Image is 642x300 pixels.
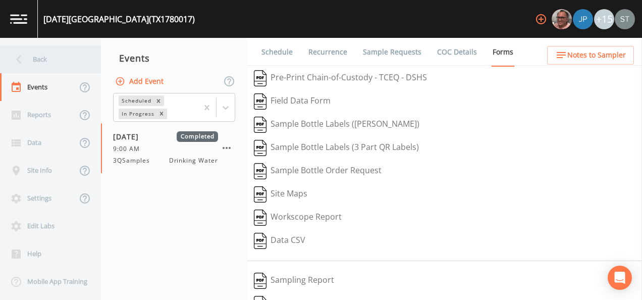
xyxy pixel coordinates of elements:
[177,131,218,142] span: Completed
[436,38,478,66] a: COC Details
[101,45,247,71] div: Events
[153,95,164,106] div: Remove Scheduled
[572,9,594,29] div: Joshua gere Paul
[247,90,337,113] button: Field Data Form
[254,163,266,179] img: svg%3e
[113,144,146,154] span: 9:00 AM
[247,113,426,136] button: Sample Bottle Labels ([PERSON_NAME])
[552,9,572,29] img: e2d790fa78825a4bb76dcb6ab311d44c
[247,160,388,183] button: Sample Bottle Order Request
[260,38,294,66] a: Schedule
[254,233,266,249] img: svg%3e
[547,46,634,65] button: Notes to Sampler
[551,9,572,29] div: Mike Franklin
[119,95,153,106] div: Scheduled
[113,131,146,142] span: [DATE]
[169,156,218,165] span: Drinking Water
[119,109,156,119] div: In Progress
[247,67,434,90] button: Pre-Print Chain-of-Custody - TCEQ - DSHS
[247,229,312,253] button: Data CSV
[254,273,266,289] img: svg%3e
[361,38,423,66] a: Sample Requests
[247,136,425,160] button: Sample Bottle Labels (3 Part QR Labels)
[247,206,348,229] button: Workscope Report
[247,269,341,292] button: Sampling Report
[113,156,156,165] span: 3QSamples
[573,9,593,29] img: 41241ef155101aa6d92a04480b0d0000
[594,9,614,29] div: +15
[247,183,314,206] button: Site Maps
[608,266,632,290] div: Open Intercom Messenger
[156,109,167,119] div: Remove In Progress
[254,186,266,203] img: svg%3e
[10,14,27,24] img: logo
[254,117,266,133] img: svg%3e
[43,13,195,25] div: [DATE][GEOGRAPHIC_DATA] (TX1780017)
[254,93,266,110] img: svg%3e
[101,123,247,174] a: [DATE]Completed9:00 AM3QSamplesDrinking Water
[491,38,515,67] a: Forms
[113,72,168,91] button: Add Event
[567,49,626,62] span: Notes to Sampler
[254,210,266,226] img: svg%3e
[254,70,266,86] img: svg%3e
[307,38,349,66] a: Recurrence
[615,9,635,29] img: c0670e89e469b6405363224a5fca805c
[254,140,266,156] img: svg%3e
